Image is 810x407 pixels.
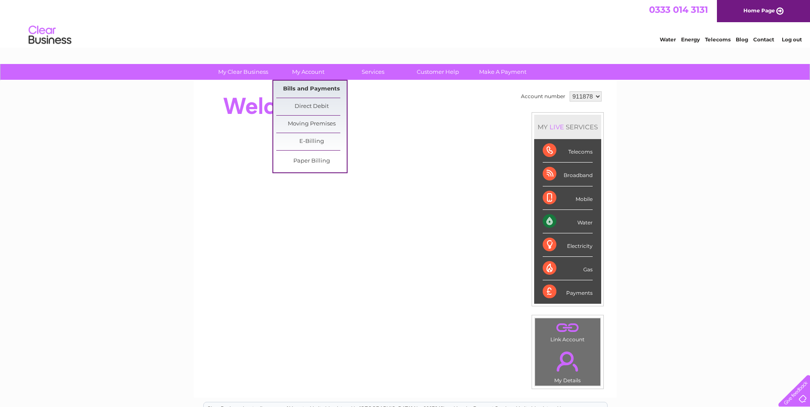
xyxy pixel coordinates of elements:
[338,64,408,80] a: Services
[28,22,72,48] img: logo.png
[543,233,593,257] div: Electricity
[273,64,343,80] a: My Account
[753,36,774,43] a: Contact
[782,36,802,43] a: Log out
[276,98,347,115] a: Direct Debit
[543,257,593,280] div: Gas
[705,36,731,43] a: Telecoms
[548,123,566,131] div: LIVE
[204,5,607,41] div: Clear Business is a trading name of Verastar Limited (registered in [GEOGRAPHIC_DATA] No. 3667643...
[535,344,601,386] td: My Details
[649,4,708,15] a: 0333 014 3131
[276,116,347,133] a: Moving Premises
[736,36,748,43] a: Blog
[276,133,347,150] a: E-Billing
[276,153,347,170] a: Paper Billing
[660,36,676,43] a: Water
[534,115,601,139] div: MY SERVICES
[468,64,538,80] a: Make A Payment
[543,163,593,186] div: Broadband
[543,139,593,163] div: Telecoms
[403,64,473,80] a: Customer Help
[276,81,347,98] a: Bills and Payments
[543,210,593,233] div: Water
[681,36,700,43] a: Energy
[208,64,278,80] a: My Clear Business
[543,186,593,210] div: Mobile
[519,89,567,104] td: Account number
[537,346,598,376] a: .
[535,318,601,345] td: Link Account
[537,320,598,335] a: .
[543,280,593,303] div: Payments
